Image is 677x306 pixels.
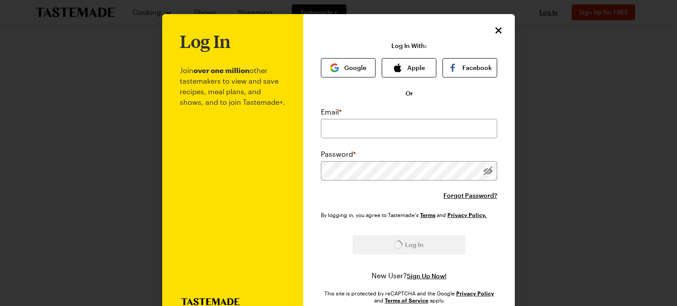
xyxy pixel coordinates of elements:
[180,32,231,51] h1: Log In
[180,51,286,298] p: Join other tastemakers to view and save recipes, meal plans, and shows, and to join Tastemade+.
[456,289,494,297] a: Google Privacy Policy
[321,210,490,219] div: By logging in, you agree to Tastemade's and
[447,211,487,218] a: Tastemade Privacy Policy
[193,66,249,74] b: over one million
[420,211,435,218] a: Tastemade Terms of Service
[391,42,427,49] p: Log In With:
[443,58,497,77] button: Facebook
[443,191,497,200] button: Forgot Password?
[382,58,436,77] button: Apple
[493,25,504,36] button: Close
[405,89,413,98] span: Or
[372,271,407,280] span: New User?
[321,107,342,117] label: Email
[321,58,376,77] button: Google
[385,296,428,304] a: Google Terms of Service
[321,290,497,304] div: This site is protected by reCAPTCHA and the Google and apply.
[407,272,446,280] button: Sign Up Now!
[321,149,356,159] label: Password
